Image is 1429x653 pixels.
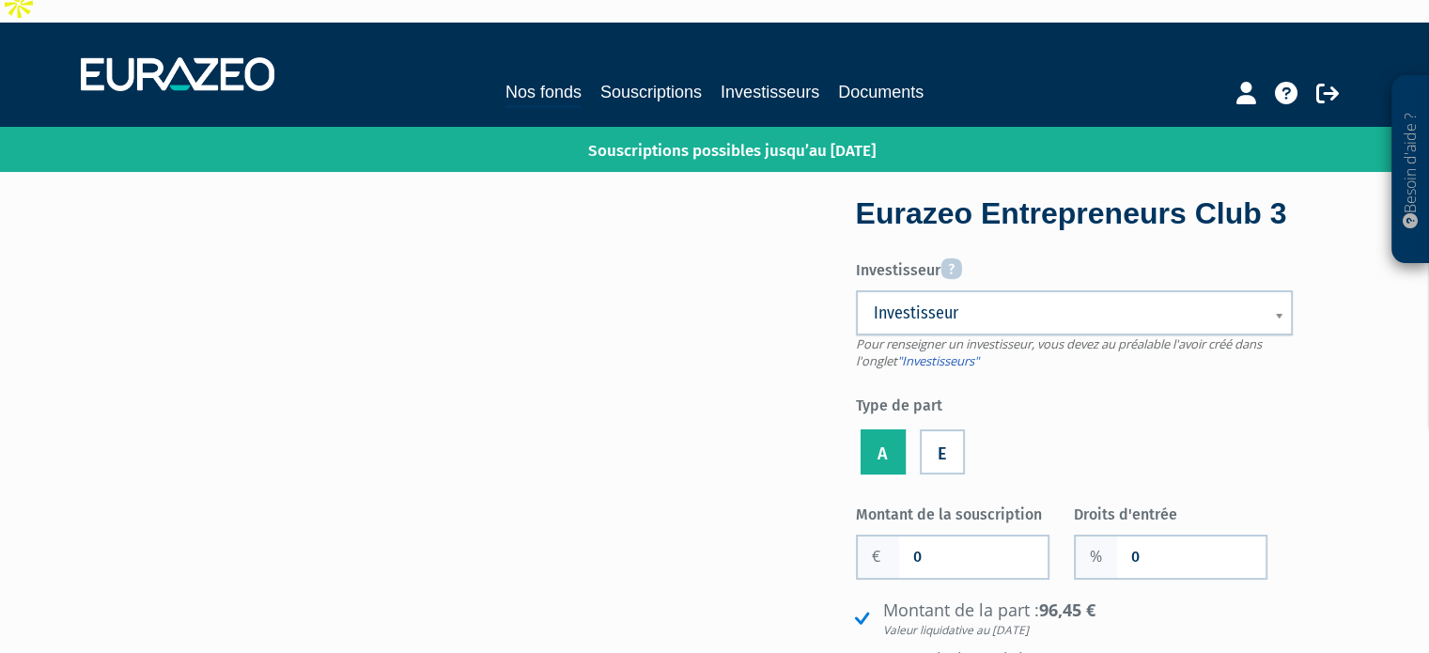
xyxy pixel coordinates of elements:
label: E [920,429,965,474]
p: Souscriptions possibles jusqu’au [DATE] [534,131,876,163]
span: Pour renseigner un investisseur, vous devez au préalable l'avoir créé dans l'onglet [856,335,1262,370]
label: Montant de la souscription [856,498,1075,526]
em: Valeur liquidative au [DATE] [883,622,1293,638]
li: Montant de la part : [850,599,1293,639]
span: Investisseur [874,302,1250,324]
input: Frais d'entrée [1117,536,1266,578]
a: Souscriptions [600,79,702,105]
input: Montant de la souscription souhaité [899,536,1048,578]
strong: 96,45 € [883,599,1293,639]
a: Nos fonds [505,79,582,108]
iframe: Eurazeo Entrepreneurs Club 3 [137,200,801,574]
label: Type de part [856,389,1293,417]
label: Investisseur [856,251,1293,282]
label: A [861,429,906,474]
a: Investisseurs [721,79,819,105]
label: Droits d'entrée [1074,498,1293,526]
div: Eurazeo Entrepreneurs Club 3 [856,193,1293,236]
a: Documents [838,79,924,105]
a: "Investisseurs" [897,352,979,369]
p: Besoin d'aide ? [1400,86,1421,255]
img: 1732889491-logotype_eurazeo_blanc_rvb.png [81,57,274,91]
